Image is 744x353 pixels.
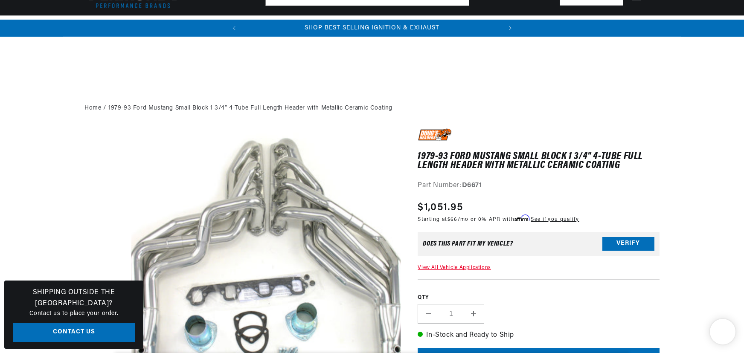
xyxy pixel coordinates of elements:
[305,25,439,31] a: SHOP BEST SELLING IGNITION & EXHAUST
[84,104,101,113] a: Home
[448,217,458,222] span: $66
[332,16,381,36] summary: Engine Swaps
[418,330,660,341] p: In-Stock and Ready to Ship
[531,217,579,222] a: See if you qualify - Learn more about Affirm Financing (opens in modal)
[602,237,654,251] button: Verify
[243,23,502,33] div: Announcement
[224,16,332,36] summary: Headers, Exhausts & Components
[84,16,153,36] summary: Ignition Conversions
[462,182,482,189] strong: D6671
[418,200,463,215] span: $1,051.95
[418,215,579,223] p: Starting at /mo or 0% APR with .
[243,23,502,33] div: 1 of 2
[514,215,529,221] span: Affirm
[503,16,548,36] summary: Motorcycle
[502,20,519,37] button: Translation missing: en.sections.announcements.next_announcement
[13,309,135,318] p: Contact us to place your order.
[13,323,135,342] a: Contact Us
[153,16,224,36] summary: Coils & Distributors
[381,16,443,36] summary: Battery Products
[608,16,660,36] summary: Product Support
[13,287,135,309] h3: Shipping Outside the [GEOGRAPHIC_DATA]?
[63,20,681,37] slideshow-component: Translation missing: en.sections.announcements.announcement_bar
[84,104,660,113] nav: breadcrumbs
[418,265,491,270] a: View All Vehicle Applications
[423,240,513,247] div: Does This part fit My vehicle?
[418,294,660,301] label: QTY
[226,20,243,37] button: Translation missing: en.sections.announcements.previous_announcement
[418,180,660,191] div: Part Number:
[108,104,392,113] a: 1979-93 Ford Mustang Small Block 1 3/4" 4-Tube Full Length Header with Metallic Ceramic Coating
[418,152,660,170] h1: 1979-93 Ford Mustang Small Block 1 3/4" 4-Tube Full Length Header with Metallic Ceramic Coating
[443,16,504,36] summary: Spark Plug Wires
